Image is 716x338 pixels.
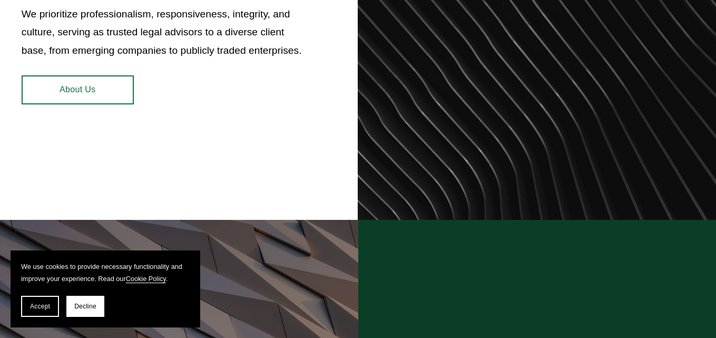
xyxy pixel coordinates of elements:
[30,303,50,310] span: Accept
[74,303,96,310] span: Decline
[126,275,166,283] a: Cookie Policy
[22,75,134,104] a: About Us
[21,296,59,317] button: Accept
[21,261,190,285] p: We use cookies to provide necessary functionality and improve your experience. Read our .
[11,250,200,327] section: Cookie banner
[66,296,104,317] button: Decline
[22,5,302,60] p: We prioritize professionalism, responsiveness, integrity, and culture, serving as trusted legal a...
